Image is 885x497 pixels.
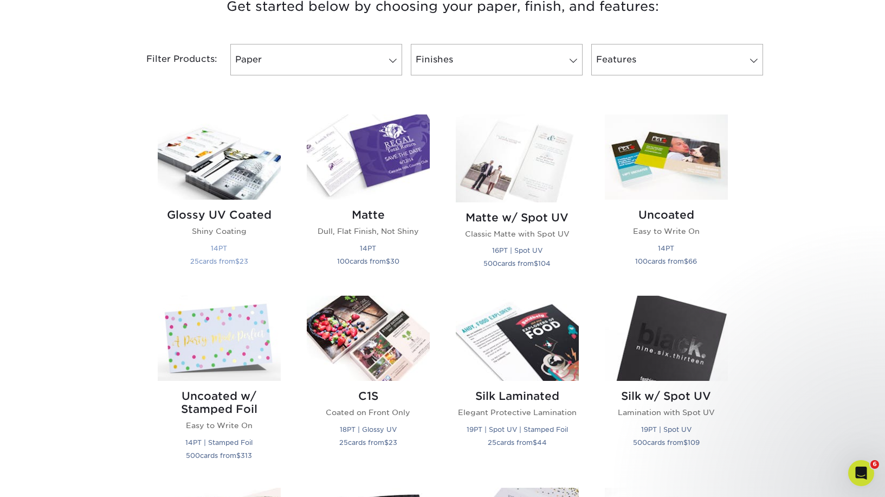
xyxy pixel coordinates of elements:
[158,390,281,416] h2: Uncoated w/ Stamped Foil
[337,257,399,265] small: cards from
[534,259,538,267] span: $
[488,438,496,447] span: 25
[185,438,253,447] small: 14PT | Stamped Foil
[307,114,430,200] img: Matte Postcards
[190,257,248,265] small: cards from
[307,390,430,403] h2: C1S
[158,208,281,221] h2: Glossy UV Coated
[605,226,728,237] p: Easy to Write On
[684,257,688,265] span: $
[307,208,430,221] h2: Matte
[688,438,700,447] span: 109
[307,296,430,381] img: C1S Postcards
[591,44,763,75] a: Features
[456,114,579,202] img: Matte w/ Spot UV Postcards
[641,425,692,434] small: 19PT | Spot UV
[390,257,399,265] span: 30
[456,296,579,474] a: Silk Laminated Postcards Silk Laminated Elegant Protective Lamination 19PT | Spot UV | Stamped Fo...
[307,226,430,237] p: Dull, Flat Finish, Not Shiny
[158,420,281,431] p: Easy to Write On
[307,114,430,283] a: Matte Postcards Matte Dull, Flat Finish, Not Shiny 14PT 100cards from$30
[158,226,281,237] p: Shiny Coating
[186,451,252,460] small: cards from
[186,451,200,460] span: 500
[360,244,376,252] small: 14PT
[236,451,241,460] span: $
[658,244,674,252] small: 14PT
[533,438,537,447] span: $
[605,208,728,221] h2: Uncoated
[307,296,430,474] a: C1S Postcards C1S Coated on Front Only 18PT | Glossy UV 25cards from$23
[456,228,579,239] p: Classic Matte with Spot UV
[389,438,397,447] span: 23
[633,438,647,447] span: 500
[605,114,728,200] img: Uncoated Postcards
[848,460,874,486] iframe: Intercom live chat
[190,257,199,265] span: 25
[337,257,350,265] span: 100
[483,259,498,267] span: 500
[384,438,389,447] span: $
[538,259,551,267] span: 104
[605,296,728,474] a: Silk w/ Spot UV Postcards Silk w/ Spot UV Lamination with Spot UV 19PT | Spot UV 500cards from$109
[537,438,547,447] span: 44
[211,244,227,252] small: 14PT
[688,257,697,265] span: 66
[870,460,879,469] span: 6
[3,464,92,493] iframe: Google Customer Reviews
[456,211,579,224] h2: Matte w/ Spot UV
[456,114,579,283] a: Matte w/ Spot UV Postcards Matte w/ Spot UV Classic Matte with Spot UV 16PT | Spot UV 500cards fr...
[456,407,579,418] p: Elegant Protective Lamination
[635,257,648,265] span: 100
[339,438,348,447] span: 25
[340,425,397,434] small: 18PT | Glossy UV
[483,259,551,267] small: cards from
[492,246,542,254] small: 16PT | Spot UV
[339,438,397,447] small: cards from
[235,257,240,265] span: $
[386,257,390,265] span: $
[240,257,248,265] span: 23
[605,407,728,418] p: Lamination with Spot UV
[158,296,281,381] img: Uncoated w/ Stamped Foil Postcards
[307,407,430,418] p: Coated on Front Only
[118,44,226,75] div: Filter Products:
[635,257,697,265] small: cards from
[456,390,579,403] h2: Silk Laminated
[605,114,728,283] a: Uncoated Postcards Uncoated Easy to Write On 14PT 100cards from$66
[158,296,281,474] a: Uncoated w/ Stamped Foil Postcards Uncoated w/ Stamped Foil Easy to Write On 14PT | Stamped Foil ...
[158,114,281,283] a: Glossy UV Coated Postcards Glossy UV Coated Shiny Coating 14PT 25cards from$23
[411,44,583,75] a: Finishes
[605,390,728,403] h2: Silk w/ Spot UV
[683,438,688,447] span: $
[456,296,579,381] img: Silk Laminated Postcards
[158,114,281,200] img: Glossy UV Coated Postcards
[467,425,568,434] small: 19PT | Spot UV | Stamped Foil
[488,438,547,447] small: cards from
[633,438,700,447] small: cards from
[241,451,252,460] span: 313
[230,44,402,75] a: Paper
[605,296,728,381] img: Silk w/ Spot UV Postcards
